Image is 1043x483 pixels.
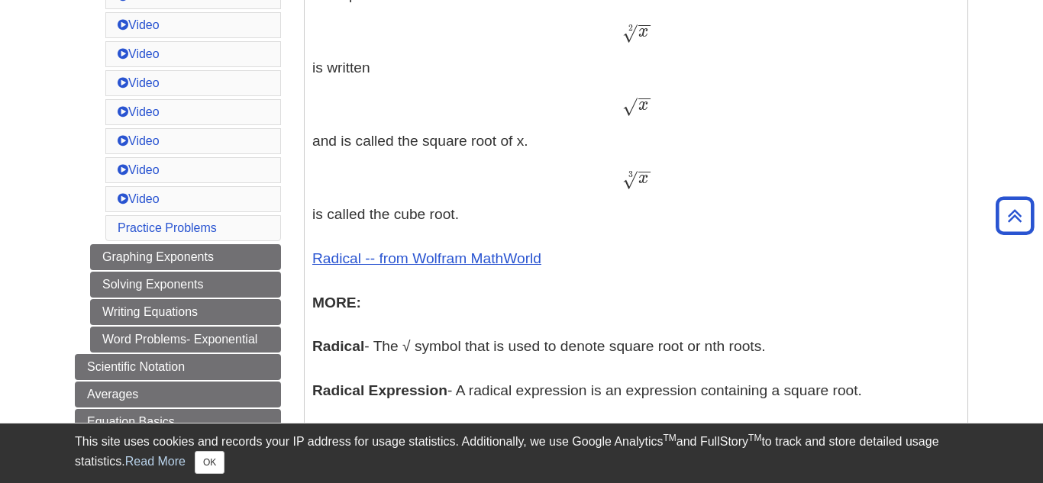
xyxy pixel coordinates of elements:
sup: TM [748,433,761,443]
a: Back to Top [990,205,1039,226]
a: Averages [75,382,281,407]
a: Video [118,47,160,60]
a: Video [118,134,160,147]
span: Equation Basics [87,415,175,428]
a: Video [118,18,160,31]
a: Video [118,76,160,89]
a: Scientific Notation [75,354,281,380]
b: Radical [312,338,364,354]
button: Close [195,451,224,474]
span: √ [622,169,637,190]
a: Radical -- from Wolfram MathWorld [312,250,541,266]
a: Writing Equations [90,299,281,325]
a: Video [118,192,160,205]
b: Radical Expression [312,382,447,398]
b: MORE: [312,295,361,311]
span: √ [622,96,637,117]
span: 2 [628,22,633,33]
a: Video [118,105,160,118]
a: Practice Problems [118,221,217,234]
span: Scientific Notation [87,360,185,373]
div: This site uses cookies and records your IP address for usage statistics. Additionally, we use Goo... [75,433,968,474]
a: Word Problems- Exponential [90,327,281,353]
a: Solving Exponents [90,272,281,298]
span: √ [622,23,637,43]
a: Read More [125,455,186,468]
a: Graphing Exponents [90,244,281,270]
sup: TM [663,433,676,443]
span: x [638,97,648,114]
a: Equation Basics [75,409,281,435]
a: Video [118,163,160,176]
span: x [638,170,648,187]
span: Averages [87,388,138,401]
span: 3 [628,169,633,179]
span: x [638,24,648,40]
